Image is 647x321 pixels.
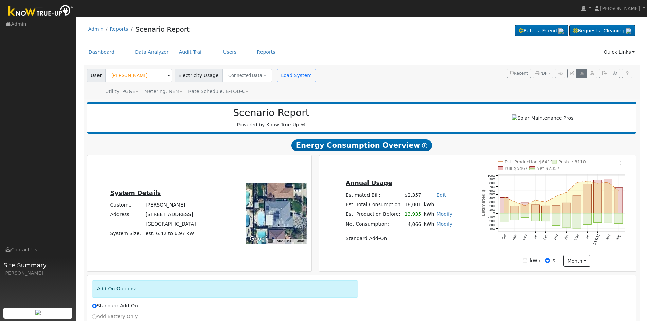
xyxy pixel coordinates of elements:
td: [STREET_ADDRESS] [144,210,197,219]
button: Recent [507,69,531,78]
a: Modify [436,211,452,217]
span: User [87,69,106,82]
text: Mar [553,234,559,241]
text: -300 [488,223,495,227]
rect: onclick="" [521,213,529,218]
text: Sep [615,234,622,241]
img: Solar Maintenance Pros [512,114,573,122]
button: month [563,255,590,267]
text: 500 [489,193,495,196]
input: $ [545,258,550,263]
rect: onclick="" [604,213,612,223]
rect: onclick="" [562,213,571,227]
rect: onclick="" [531,213,539,221]
rect: onclick="" [552,213,560,226]
circle: onclick="" [566,192,567,193]
td: Est. Total Consumption: [344,200,403,210]
a: Users [218,46,242,58]
td: 4,066 [403,219,423,229]
circle: onclick="" [524,205,526,207]
img: retrieve [35,310,41,315]
a: Quick Links [598,46,640,58]
a: Scenario Report [135,25,190,33]
div: [PERSON_NAME] [3,270,73,277]
td: [PERSON_NAME] [144,200,197,210]
text: Aug [605,234,611,240]
rect: onclick="" [552,206,560,213]
button: Connected Data [222,69,272,82]
td: kWh [423,219,435,229]
i: Show Help [422,143,427,148]
rect: onclick="" [521,203,529,213]
circle: onclick="" [514,201,515,202]
text: 600 [489,189,495,192]
circle: onclick="" [535,200,536,201]
label: Add Battery Only [92,313,138,320]
text: 0 [493,211,495,215]
text: Est. Production $6410 [505,159,553,164]
text: Pull $5467 [505,166,528,171]
text: Estimated $ [481,189,486,216]
text: Net $2357 [537,166,560,171]
a: Admin [88,26,104,32]
text: 100 [489,208,495,211]
td: Standard Add-On [344,234,453,243]
span: Site Summary [3,261,73,270]
text: -400 [488,227,495,230]
td: 18,001 [403,200,423,210]
rect: onclick="" [510,206,519,213]
a: Open this area in Google Maps (opens a new window) [248,235,270,244]
text: Feb [543,234,549,240]
circle: onclick="" [597,183,598,184]
text: May [574,234,580,241]
text: 900 [489,177,495,181]
text: 1000 [488,174,495,177]
a: Reports [110,26,128,32]
img: retrieve [626,28,631,34]
a: Refer a Friend [515,25,568,37]
h2: Scenario Report [94,107,449,119]
rect: onclick="" [542,213,550,221]
div: Utility: PG&E [105,88,139,95]
u: System Details [110,190,161,196]
rect: onclick="" [542,206,550,213]
a: Request a Cleaning [569,25,635,37]
text: Push -$3110 [558,159,586,164]
text: 800 [489,181,495,185]
label: $ [552,257,555,264]
a: Help Link [622,69,632,78]
td: Estimated Bill: [344,191,403,200]
text: Nov [511,234,517,241]
td: Customer: [109,200,144,210]
circle: onclick="" [556,196,557,197]
a: Dashboard [84,46,120,58]
div: Metering: NEM [144,88,182,95]
td: $2,357 [403,191,423,200]
td: Net Consumption: [344,219,403,229]
circle: onclick="" [504,196,505,198]
button: Login As [587,69,597,78]
button: PDF [533,69,553,78]
a: Reports [252,46,281,58]
rect: onclick="" [614,213,623,224]
button: Map Data [277,239,291,244]
a: Data Analyzer [130,46,174,58]
circle: onclick="" [618,190,619,191]
span: Alias: H2ETOUCN [188,89,248,94]
button: Multi-Series Graph [576,69,587,78]
text: Apr [564,234,570,240]
td: kWh [423,210,435,219]
td: [GEOGRAPHIC_DATA] [144,219,197,229]
label: kWh [530,257,540,264]
circle: onclick="" [587,180,588,182]
input: kWh [523,258,527,263]
button: Export Interval Data [599,69,610,78]
button: Keyboard shortcuts [268,239,272,244]
input: Select a User [105,69,172,82]
rect: onclick="" [594,180,602,213]
a: Modify [436,221,452,227]
rect: onclick="" [573,195,581,213]
span: Energy Consumption Overview [291,139,432,151]
text: Dec [522,234,527,241]
text: 700 [489,185,495,189]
